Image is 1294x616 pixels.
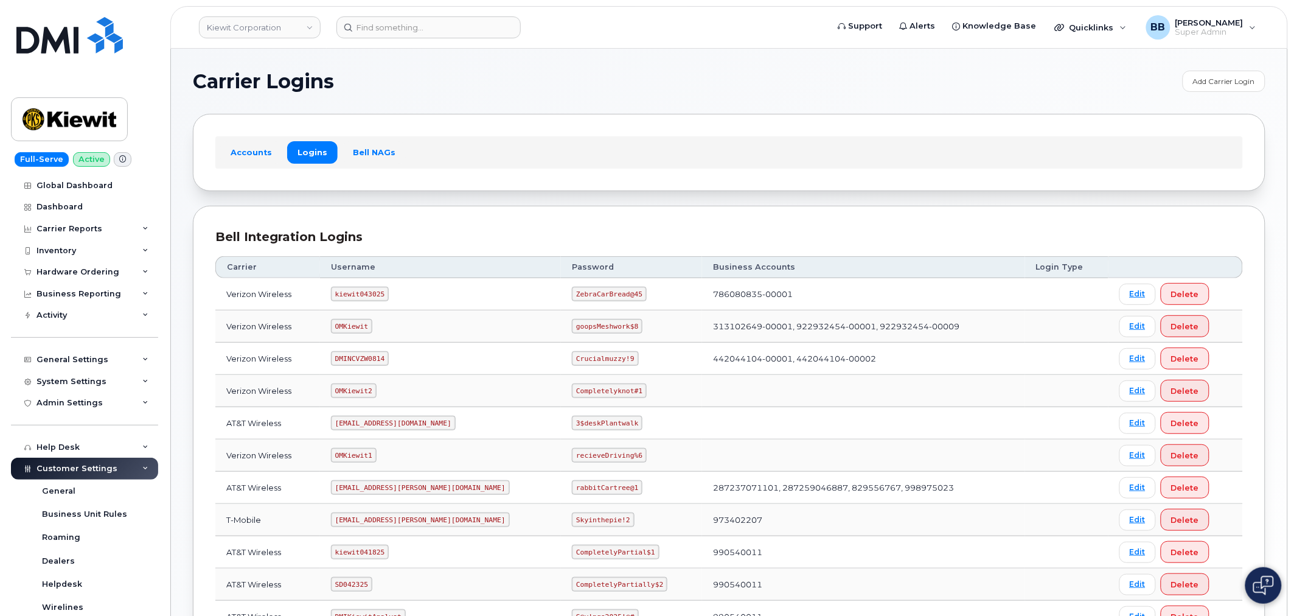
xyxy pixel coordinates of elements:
[193,72,334,91] span: Carrier Logins
[572,448,647,463] code: recieveDriving%6
[1119,477,1156,499] a: Edit
[1119,348,1156,369] a: Edit
[215,407,320,439] td: AT&T Wireless
[572,513,634,527] code: Skyinthepie!2
[287,141,338,163] a: Logins
[331,287,389,301] code: kiewit043025
[1161,315,1209,337] button: Delete
[572,383,647,398] code: Completelyknot#1
[1161,509,1209,531] button: Delete
[702,310,1024,343] td: 313102649-00001, 922932454-00001, 922932454-00009
[1171,450,1199,461] span: Delete
[702,569,1024,601] td: 990540011
[215,504,320,536] td: T-Mobile
[572,287,647,301] code: ZebraCarBread@45
[331,383,377,398] code: OMKiewit2
[1119,445,1156,466] a: Edit
[1183,71,1265,92] a: Add Carrier Login
[215,375,320,407] td: Verizon Wireless
[702,256,1024,278] th: Business Accounts
[1171,418,1199,429] span: Delete
[343,141,406,163] a: Bell NAGs
[331,319,372,334] code: OMKiewit
[572,577,667,592] code: CompletelyPartially$2
[320,256,562,278] th: Username
[1171,514,1199,526] span: Delete
[702,278,1024,310] td: 786080835-00001
[1119,380,1156,402] a: Edit
[702,536,1024,569] td: 990540011
[331,416,456,430] code: [EMAIL_ADDRESS][DOMAIN_NAME]
[215,310,320,343] td: Verizon Wireless
[1253,576,1274,595] img: Open chat
[572,416,642,430] code: 3$deskPlantwalk
[215,278,320,310] td: Verizon Wireless
[702,472,1024,504] td: 287237071101, 287259046887, 829556767, 998975023
[1161,380,1209,402] button: Delete
[1161,412,1209,434] button: Delete
[215,569,320,601] td: AT&T Wireless
[1119,542,1156,563] a: Edit
[331,480,510,495] code: [EMAIL_ADDRESS][PERSON_NAME][DOMAIN_NAME]
[1119,413,1156,434] a: Edit
[331,448,377,463] code: OMKiewit1
[1119,284,1156,305] a: Edit
[702,343,1024,375] td: 442044104-00001, 442044104-00002
[215,536,320,569] td: AT&T Wireless
[1161,444,1209,466] button: Delete
[215,343,320,375] td: Verizon Wireless
[572,319,642,334] code: goopsMeshwork$8
[331,545,389,559] code: kiewit041825
[331,513,510,527] code: [EMAIL_ADDRESS][PERSON_NAME][DOMAIN_NAME]
[220,141,282,163] a: Accounts
[1171,321,1199,332] span: Delete
[1171,385,1199,397] span: Delete
[1171,579,1199,590] span: Delete
[572,545,659,559] code: CompletelyPartial$1
[572,351,638,366] code: Crucialmuzzy!9
[702,504,1024,536] td: 973402207
[215,472,320,504] td: AT&T Wireless
[1025,256,1108,278] th: Login Type
[1119,316,1156,337] a: Edit
[1119,509,1156,531] a: Edit
[1161,283,1209,305] button: Delete
[1161,573,1209,595] button: Delete
[1161,477,1209,499] button: Delete
[1171,353,1199,365] span: Delete
[331,351,389,366] code: DMINCVZW0814
[215,228,1243,246] div: Bell Integration Logins
[215,256,320,278] th: Carrier
[331,577,372,592] code: SD042325
[1119,574,1156,595] a: Edit
[561,256,702,278] th: Password
[1171,482,1199,494] span: Delete
[572,480,642,495] code: rabbitCartree@1
[1171,547,1199,558] span: Delete
[1161,348,1209,369] button: Delete
[1171,289,1199,300] span: Delete
[215,439,320,472] td: Verizon Wireless
[1161,541,1209,563] button: Delete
